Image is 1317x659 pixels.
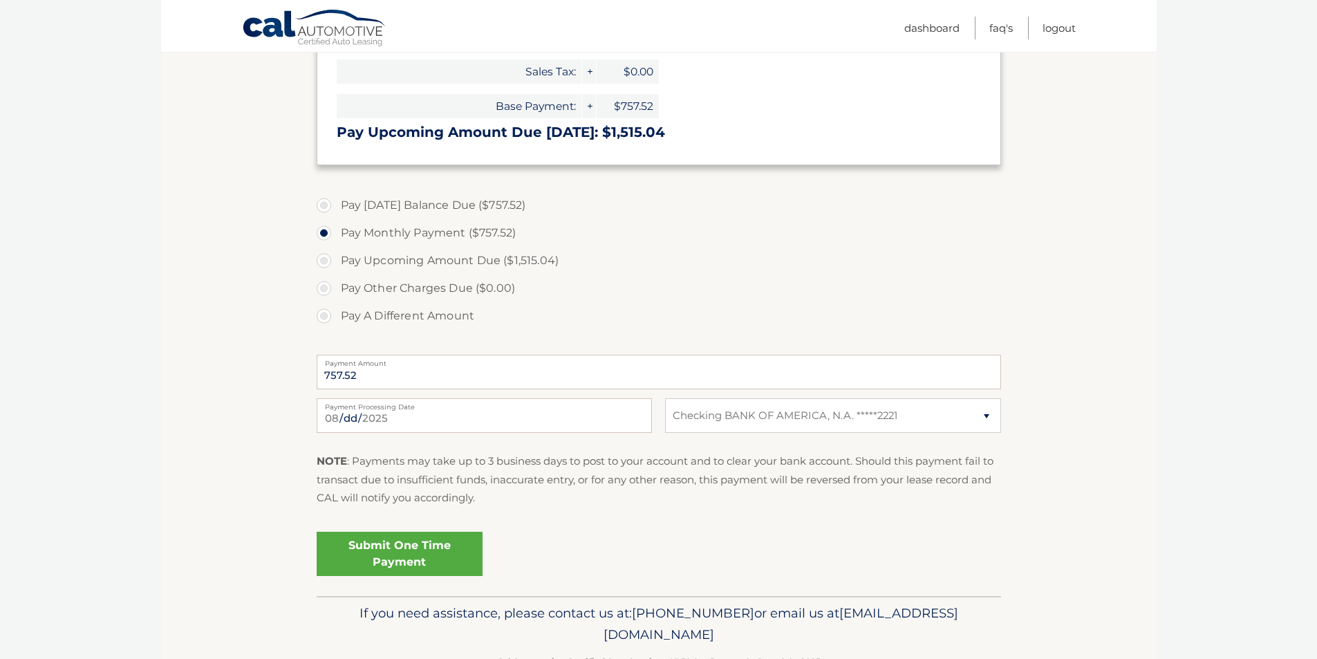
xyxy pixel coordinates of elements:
[582,94,596,118] span: +
[337,94,581,118] span: Base Payment:
[904,17,960,39] a: Dashboard
[317,302,1001,330] label: Pay A Different Amount
[597,59,659,84] span: $0.00
[1043,17,1076,39] a: Logout
[582,59,596,84] span: +
[326,602,992,647] p: If you need assistance, please contact us at: or email us at
[317,398,652,433] input: Payment Date
[989,17,1013,39] a: FAQ's
[317,532,483,576] a: Submit One Time Payment
[317,454,347,467] strong: NOTE
[337,124,981,141] h3: Pay Upcoming Amount Due [DATE]: $1,515.04
[632,605,754,621] span: [PHONE_NUMBER]
[317,355,1001,366] label: Payment Amount
[317,192,1001,219] label: Pay [DATE] Balance Due ($757.52)
[317,219,1001,247] label: Pay Monthly Payment ($757.52)
[317,355,1001,389] input: Payment Amount
[317,247,1001,275] label: Pay Upcoming Amount Due ($1,515.04)
[317,275,1001,302] label: Pay Other Charges Due ($0.00)
[317,398,652,409] label: Payment Processing Date
[242,9,387,49] a: Cal Automotive
[317,452,1001,507] p: : Payments may take up to 3 business days to post to your account and to clear your bank account....
[337,59,581,84] span: Sales Tax:
[597,94,659,118] span: $757.52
